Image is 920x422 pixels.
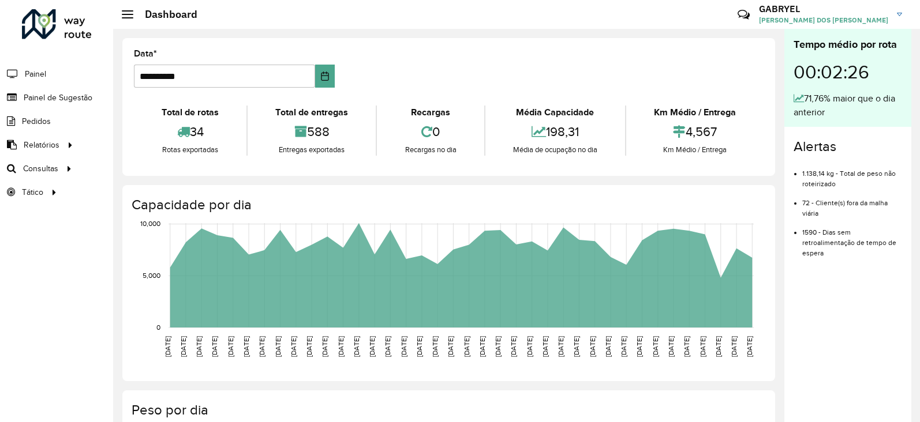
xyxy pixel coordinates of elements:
[488,119,622,144] div: 198,31
[794,138,902,155] h4: Alertas
[368,336,376,357] text: [DATE]
[667,336,675,357] text: [DATE]
[337,336,345,357] text: [DATE]
[731,2,756,27] a: Contato Rápido
[140,220,160,228] text: 10,000
[478,336,486,357] text: [DATE]
[416,336,423,357] text: [DATE]
[250,144,373,156] div: Entregas exportadas
[629,144,761,156] div: Km Médio / Entrega
[715,336,722,357] text: [DATE]
[730,336,738,357] text: [DATE]
[22,115,51,127] span: Pedidos
[494,336,502,357] text: [DATE]
[274,336,282,357] text: [DATE]
[589,336,596,357] text: [DATE]
[195,336,203,357] text: [DATE]
[143,272,160,279] text: 5,000
[24,92,92,104] span: Painel de Sugestão
[305,336,313,357] text: [DATE]
[794,92,902,119] div: 71,76% maior que o dia anterior
[802,218,902,258] li: 1590 - Dias sem retroalimentação de tempo de espera
[290,336,297,357] text: [DATE]
[620,336,627,357] text: [DATE]
[380,119,481,144] div: 0
[164,336,171,357] text: [DATE]
[488,105,622,119] div: Média Capacidade
[23,163,58,175] span: Consultas
[242,336,250,357] text: [DATE]
[227,336,234,357] text: [DATE]
[132,197,764,213] h4: Capacidade por dia
[629,119,761,144] div: 4,567
[250,119,373,144] div: 588
[573,336,580,357] text: [DATE]
[629,105,761,119] div: Km Médio / Entrega
[179,336,187,357] text: [DATE]
[134,47,157,61] label: Data
[541,336,549,357] text: [DATE]
[557,336,564,357] text: [DATE]
[24,139,59,151] span: Relatórios
[321,336,328,357] text: [DATE]
[25,68,46,80] span: Painel
[463,336,470,357] text: [DATE]
[380,105,481,119] div: Recargas
[604,336,612,357] text: [DATE]
[400,336,407,357] text: [DATE]
[315,65,335,88] button: Choose Date
[759,15,888,25] span: [PERSON_NAME] DOS [PERSON_NAME]
[380,144,481,156] div: Recargas no dia
[488,144,622,156] div: Média de ocupação no dia
[353,336,360,357] text: [DATE]
[447,336,454,357] text: [DATE]
[250,105,373,119] div: Total de entregas
[384,336,391,357] text: [DATE]
[652,336,659,357] text: [DATE]
[137,144,244,156] div: Rotas exportadas
[635,336,643,357] text: [DATE]
[211,336,219,357] text: [DATE]
[156,323,160,331] text: 0
[802,189,902,218] li: 72 - Cliente(s) fora da malha viária
[431,336,439,357] text: [DATE]
[132,402,764,419] h4: Peso por dia
[133,8,197,21] h2: Dashboard
[22,186,43,198] span: Tático
[510,336,517,357] text: [DATE]
[794,52,902,92] div: 00:02:26
[137,105,244,119] div: Total de rotas
[746,336,753,357] text: [DATE]
[699,336,706,357] text: [DATE]
[794,37,902,52] div: Tempo médio por rota
[258,336,265,357] text: [DATE]
[759,3,888,14] h3: GABRYEL
[137,119,244,144] div: 34
[802,160,902,189] li: 1.138,14 kg - Total de peso não roteirizado
[683,336,690,357] text: [DATE]
[526,336,533,357] text: [DATE]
